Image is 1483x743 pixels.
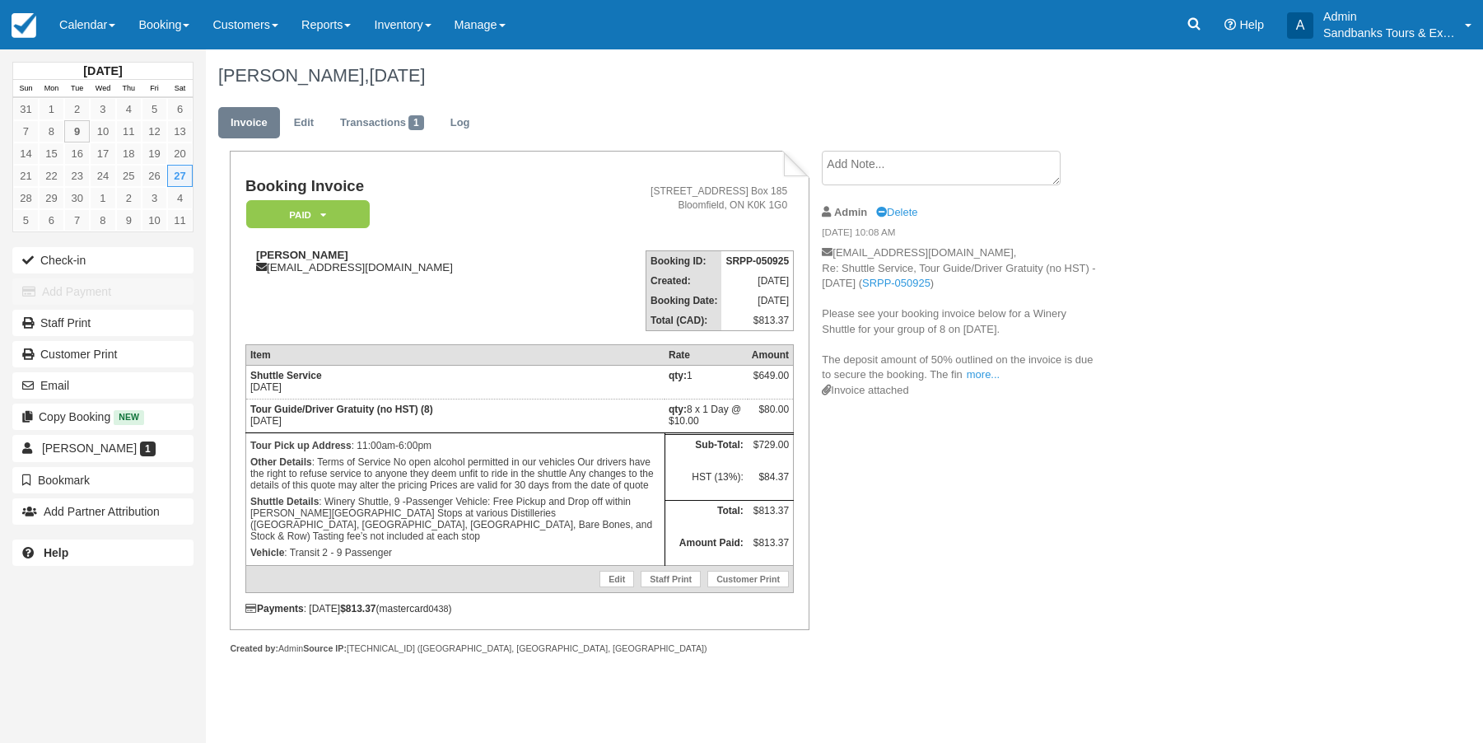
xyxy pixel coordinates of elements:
div: $80.00 [752,404,789,428]
td: [DATE] [245,400,665,433]
td: HST (13%): [665,467,748,500]
i: Help [1224,19,1236,30]
a: 24 [90,165,115,187]
strong: [PERSON_NAME] [256,249,348,261]
a: Edit [599,571,634,587]
a: 7 [13,120,39,143]
th: Created: [646,271,722,291]
a: Customer Print [707,571,789,587]
a: 8 [39,120,64,143]
a: 10 [142,209,167,231]
a: Paid [245,199,364,230]
td: $813.37 [748,533,794,566]
em: [DATE] 10:08 AM [822,226,1099,244]
th: Amount [748,345,794,366]
a: Log [438,107,483,139]
a: 5 [13,209,39,231]
strong: Shuttle Service [250,370,322,381]
td: $813.37 [721,311,793,331]
td: [DATE] [721,271,793,291]
small: 0438 [429,604,449,614]
h1: Booking Invoice [245,178,564,195]
a: 16 [64,143,90,165]
td: $813.37 [748,500,794,533]
a: Delete [876,206,917,218]
span: Help [1239,18,1264,31]
th: Sub-Total: [665,435,748,468]
a: 31 [13,98,39,120]
button: Add Partner Attribution [12,498,194,525]
a: more... [967,368,1000,381]
th: Total (CAD): [646,311,722,331]
th: Thu [116,80,142,98]
a: Transactions1 [328,107,436,139]
a: 15 [39,143,64,165]
a: Invoice [218,107,280,139]
th: Sat [167,80,193,98]
strong: Tour Pick up Address [250,440,352,451]
a: 17 [90,143,115,165]
th: Amount Paid: [665,533,748,566]
a: 13 [167,120,193,143]
strong: Other Details [250,456,312,468]
a: 11 [116,120,142,143]
div: : [DATE] (mastercard ) [245,603,794,614]
a: [PERSON_NAME] 1 [12,435,194,461]
span: [DATE] [369,65,425,86]
a: 1 [39,98,64,120]
p: Sandbanks Tours & Experiences [1323,25,1455,41]
strong: Created by: [230,643,278,653]
a: Edit [282,107,326,139]
strong: qty [669,404,687,415]
th: Rate [665,345,748,366]
span: [PERSON_NAME] [42,442,137,455]
th: Item [245,345,665,366]
a: 19 [142,143,167,165]
td: 1 [665,366,748,400]
a: 1 [90,187,115,209]
a: 25 [116,165,142,187]
p: Admin [1323,8,1455,25]
a: SRPP-050925 [862,277,930,289]
a: 3 [90,98,115,120]
th: Mon [39,80,64,98]
a: 8 [90,209,115,231]
button: Bookmark [12,467,194,493]
th: Sun [13,80,39,98]
button: Copy Booking New [12,404,194,430]
td: 8 x 1 Day @ $10.00 [665,400,748,433]
a: 29 [39,187,64,209]
a: 5 [142,98,167,120]
address: [STREET_ADDRESS] Box 185 Bloomfield, ON K0K 1G0 [571,185,787,213]
a: 26 [142,165,167,187]
p: : Transit 2 - 9 Passenger [250,544,660,561]
a: 2 [116,187,142,209]
span: 1 [408,115,424,130]
span: New [114,410,144,424]
a: 2 [64,98,90,120]
a: 20 [167,143,193,165]
p: [EMAIL_ADDRESS][DOMAIN_NAME], Re: Shuttle Service, Tour Guide/Driver Gratuity (no HST) - [DATE] (... [822,245,1099,383]
a: 3 [142,187,167,209]
a: 28 [13,187,39,209]
td: $84.37 [748,467,794,500]
button: Check-in [12,247,194,273]
div: A [1287,12,1313,39]
h1: [PERSON_NAME], [218,66,1306,86]
td: $729.00 [748,435,794,468]
strong: [DATE] [83,64,122,77]
strong: Source IP: [303,643,347,653]
div: Admin [TECHNICAL_ID] ([GEOGRAPHIC_DATA], [GEOGRAPHIC_DATA], [GEOGRAPHIC_DATA]) [230,643,809,655]
div: $649.00 [752,370,789,395]
a: 7 [64,209,90,231]
a: 10 [90,120,115,143]
td: [DATE] [721,291,793,311]
th: Booking ID: [646,251,722,272]
a: 14 [13,143,39,165]
a: 11 [167,209,193,231]
p: : Winery Shuttle, 9 -Passenger Vehicle: Free Pickup and Drop off within [PERSON_NAME][GEOGRAPHIC_... [250,493,660,544]
a: 9 [64,120,90,143]
a: 4 [167,187,193,209]
a: 23 [64,165,90,187]
th: Fri [142,80,167,98]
